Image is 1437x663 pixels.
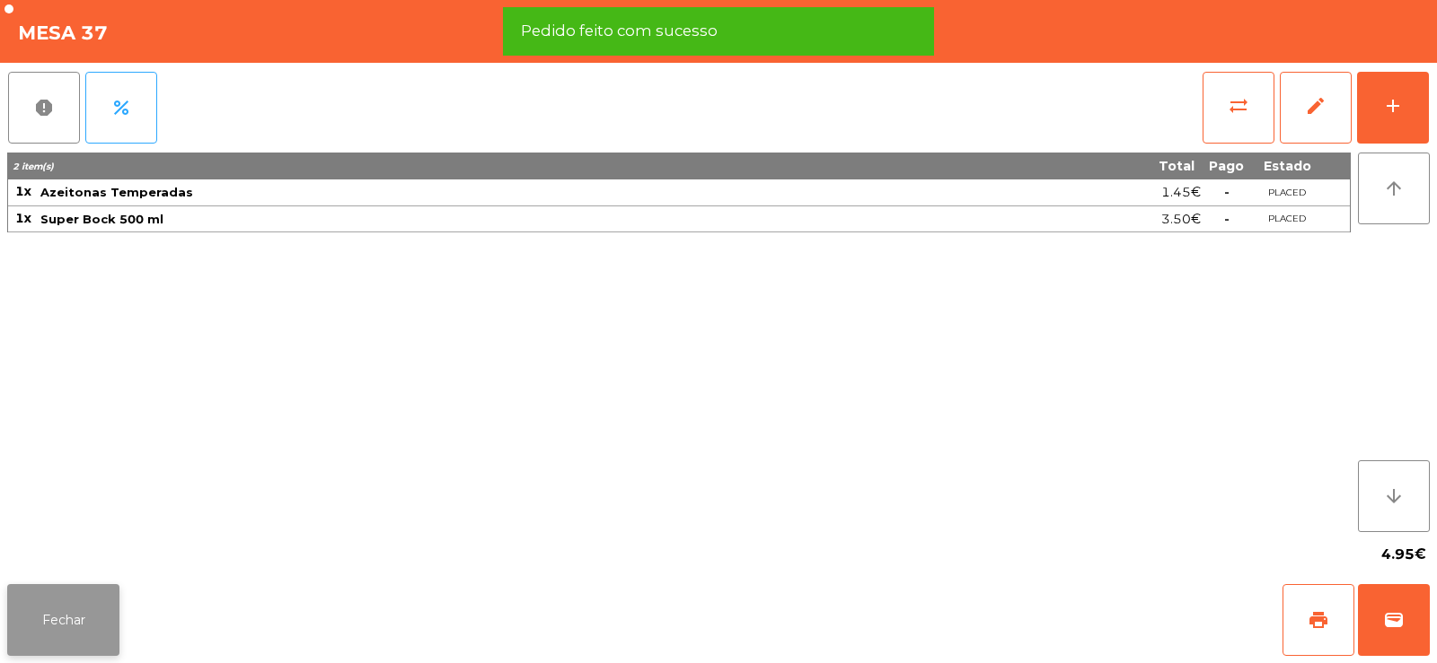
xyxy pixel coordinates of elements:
[1358,584,1430,656] button: wallet
[1308,609,1329,631] span: print
[110,97,132,118] span: percent
[1161,180,1201,205] span: 1.45€
[1202,153,1251,179] th: Pago
[1251,206,1323,233] td: PLACED
[1224,211,1230,227] span: -
[1161,207,1201,231] span: 3.50€
[15,183,31,199] span: 1x
[1251,179,1323,206] td: PLACED
[1280,72,1352,144] button: edit
[18,20,108,47] h4: Mesa 37
[1251,153,1323,179] th: Estado
[13,161,54,172] span: 2 item(s)
[85,72,157,144] button: percent
[33,97,55,118] span: report
[1358,460,1430,532] button: arrow_downward
[1382,95,1404,117] div: add
[40,212,163,226] span: Super Bock 500 ml
[8,72,80,144] button: report
[40,185,193,199] span: Azeitonas Temperadas
[1283,584,1354,656] button: print
[1357,72,1429,144] button: add
[1203,72,1274,144] button: sync_alt
[919,153,1202,179] th: Total
[1383,485,1405,507] i: arrow_downward
[1224,184,1230,200] span: -
[1383,609,1405,631] span: wallet
[1383,178,1405,199] i: arrow_upward
[1381,541,1426,568] span: 4.95€
[1228,95,1249,117] span: sync_alt
[7,584,119,656] button: Fechar
[1305,95,1327,117] span: edit
[521,20,718,42] span: Pedido feito com sucesso
[1358,153,1430,224] button: arrow_upward
[15,210,31,226] span: 1x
